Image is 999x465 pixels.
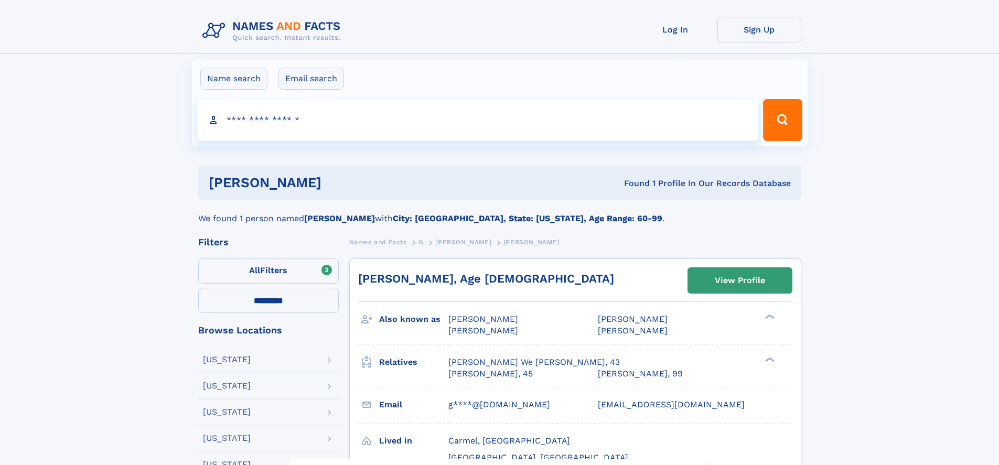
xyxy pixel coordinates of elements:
[762,313,775,320] div: ❯
[203,382,251,390] div: [US_STATE]
[418,239,424,246] span: G
[435,235,491,248] a: [PERSON_NAME]
[249,265,260,275] span: All
[633,17,717,42] a: Log In
[198,258,339,284] label: Filters
[379,432,448,450] h3: Lived in
[762,356,775,363] div: ❯
[448,356,620,368] a: [PERSON_NAME] We [PERSON_NAME], 43
[197,99,759,141] input: search input
[198,17,349,45] img: Logo Names and Facts
[304,213,375,223] b: [PERSON_NAME]
[448,368,533,380] a: [PERSON_NAME], 45
[448,452,628,462] span: [GEOGRAPHIC_DATA], [GEOGRAPHIC_DATA]
[598,326,668,336] span: [PERSON_NAME]
[198,237,339,247] div: Filters
[688,268,792,293] a: View Profile
[278,68,344,90] label: Email search
[203,434,251,442] div: [US_STATE]
[209,176,473,189] h1: [PERSON_NAME]
[358,272,614,285] a: [PERSON_NAME], Age [DEMOGRAPHIC_DATA]
[200,68,267,90] label: Name search
[418,235,424,248] a: G
[198,200,801,225] div: We found 1 person named with .
[598,399,745,409] span: [EMAIL_ADDRESS][DOMAIN_NAME]
[448,314,518,324] span: [PERSON_NAME]
[472,178,791,189] div: Found 1 Profile In Our Records Database
[435,239,491,246] span: [PERSON_NAME]
[598,368,683,380] a: [PERSON_NAME], 99
[379,353,448,371] h3: Relatives
[598,314,668,324] span: [PERSON_NAME]
[448,326,518,336] span: [PERSON_NAME]
[198,326,339,335] div: Browse Locations
[379,310,448,328] h3: Also known as
[715,268,765,293] div: View Profile
[379,396,448,414] h3: Email
[763,99,802,141] button: Search Button
[203,355,251,364] div: [US_STATE]
[349,235,407,248] a: Names and Facts
[203,408,251,416] div: [US_STATE]
[717,17,801,42] a: Sign Up
[393,213,662,223] b: City: [GEOGRAPHIC_DATA], State: [US_STATE], Age Range: 60-99
[448,436,570,446] span: Carmel, [GEOGRAPHIC_DATA]
[503,239,560,246] span: [PERSON_NAME]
